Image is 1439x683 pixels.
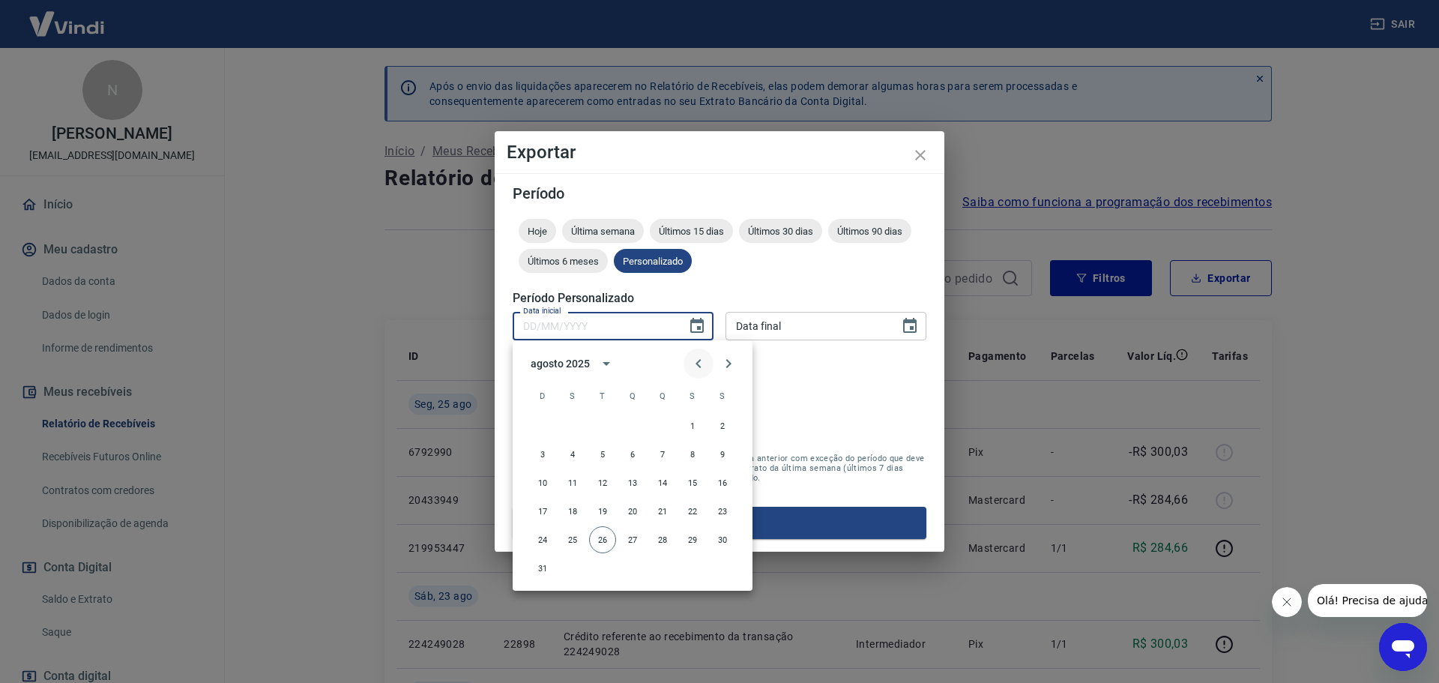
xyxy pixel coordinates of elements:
span: Última semana [562,226,644,237]
button: 8 [679,441,706,468]
button: 9 [709,441,736,468]
button: 25 [559,526,586,553]
div: Últimos 90 dias [828,219,911,243]
label: Data inicial [523,305,561,316]
button: Choose date [682,311,712,341]
span: sábado [709,381,736,411]
button: 17 [529,498,556,525]
span: sexta-feira [679,381,706,411]
span: Últimos 90 dias [828,226,911,237]
button: 18 [559,498,586,525]
button: 27 [619,526,646,553]
button: 26 [589,526,616,553]
button: 3 [529,441,556,468]
span: Últimos 15 dias [650,226,733,237]
iframe: Botão para abrir a janela de mensagens [1379,623,1427,671]
button: 4 [559,441,586,468]
div: Últimos 30 dias [739,219,822,243]
button: 14 [649,469,676,496]
div: Últimos 15 dias [650,219,733,243]
div: Última semana [562,219,644,243]
div: Últimos 6 meses [519,249,608,273]
iframe: Mensagem da empresa [1308,584,1427,617]
button: 30 [709,526,736,553]
button: 23 [709,498,736,525]
button: close [902,137,938,173]
button: 10 [529,469,556,496]
button: 20 [619,498,646,525]
span: Olá! Precisa de ajuda? [9,10,126,22]
div: Hoje [519,219,556,243]
span: terça-feira [589,381,616,411]
span: segunda-feira [559,381,586,411]
button: 7 [649,441,676,468]
button: 5 [589,441,616,468]
button: 28 [649,526,676,553]
button: 22 [679,498,706,525]
button: 21 [649,498,676,525]
button: 11 [559,469,586,496]
button: 24 [529,526,556,553]
span: Últimos 6 meses [519,256,608,267]
span: domingo [529,381,556,411]
h5: Período Personalizado [513,291,926,306]
span: Últimos 30 dias [739,226,822,237]
button: 15 [679,469,706,496]
input: DD/MM/YYYY [725,312,889,340]
button: 19 [589,498,616,525]
div: agosto 2025 [531,356,589,372]
span: quinta-feira [649,381,676,411]
button: 1 [679,412,706,439]
button: 12 [589,469,616,496]
div: Personalizado [614,249,692,273]
button: 13 [619,469,646,496]
button: 6 [619,441,646,468]
button: 31 [529,555,556,582]
button: Previous month [684,349,714,379]
h5: Período [513,186,926,201]
button: 16 [709,469,736,496]
button: Next month [714,349,743,379]
h4: Exportar [507,143,932,161]
button: Choose date [895,311,925,341]
button: 29 [679,526,706,553]
input: DD/MM/YYYY [513,312,676,340]
button: calendar view is open, switch to year view [594,351,619,376]
iframe: Fechar mensagem [1272,587,1302,617]
button: 2 [709,412,736,439]
span: Hoje [519,226,556,237]
span: Personalizado [614,256,692,267]
span: quarta-feira [619,381,646,411]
